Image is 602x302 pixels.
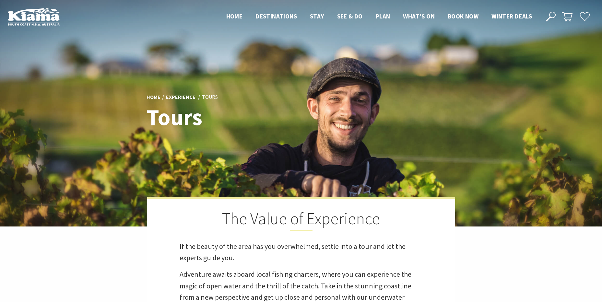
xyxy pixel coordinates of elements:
span: Home [226,12,243,20]
span: Book now [448,12,478,20]
a: Experience [166,93,195,100]
span: See & Do [337,12,363,20]
h1: Tours [147,105,330,130]
img: Kiama Logo [8,8,60,26]
span: Plan [376,12,390,20]
span: Winter Deals [491,12,532,20]
a: Home [147,93,160,100]
span: Destinations [255,12,297,20]
span: What’s On [403,12,435,20]
nav: Main Menu [220,11,538,22]
p: If the beauty of the area has you overwhelmed, settle into a tour and let the experts guide you. [180,241,423,263]
span: Stay [310,12,324,20]
h2: The Value of Experience [180,209,423,231]
li: Tours [202,93,218,101]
